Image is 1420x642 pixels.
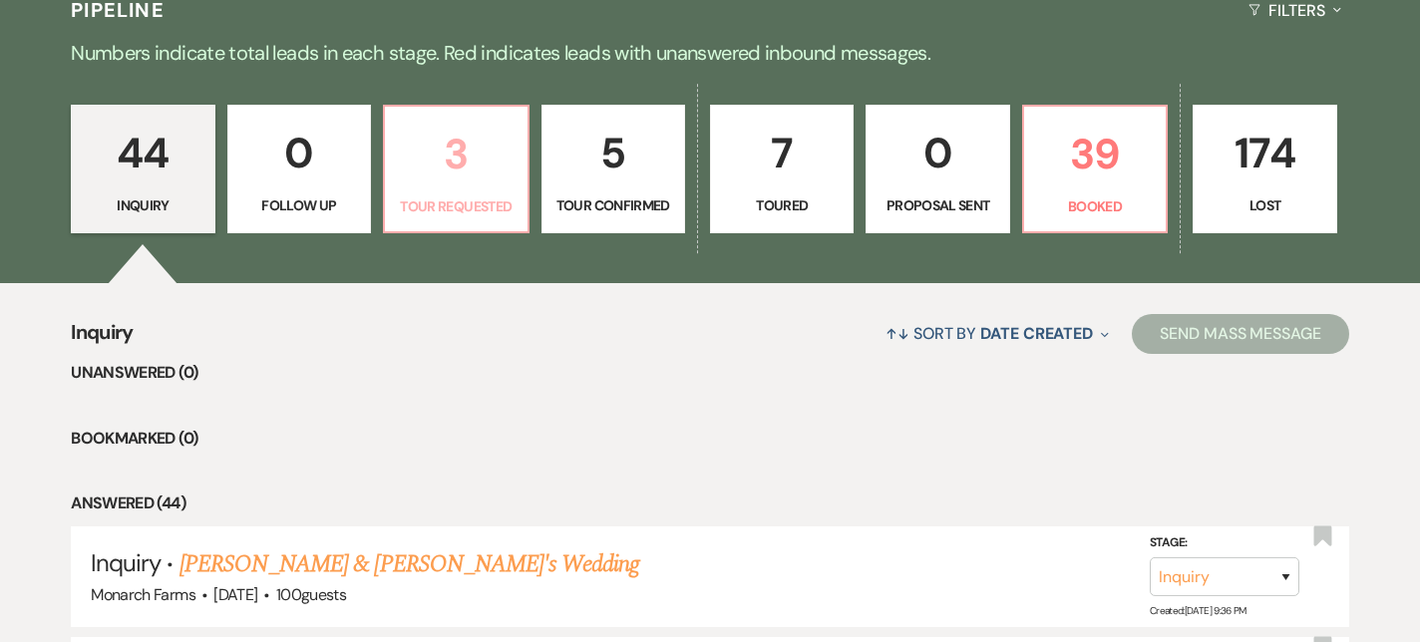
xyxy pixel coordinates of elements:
p: Lost [1206,194,1323,216]
a: 0Follow Up [227,105,371,234]
a: 44Inquiry [71,105,214,234]
button: Send Mass Message [1132,314,1349,354]
span: ↑↓ [886,323,909,344]
span: 100 guests [276,584,346,605]
p: Tour Requested [397,195,515,217]
span: Monarch Farms [91,584,195,605]
p: Follow Up [240,194,358,216]
span: Created: [DATE] 9:36 PM [1150,604,1246,617]
p: 0 [879,120,996,186]
a: 174Lost [1193,105,1336,234]
p: Booked [1036,195,1154,217]
a: 7Toured [710,105,854,234]
p: Toured [723,194,841,216]
a: 5Tour Confirmed [541,105,685,234]
p: 44 [84,120,201,186]
li: Unanswered (0) [71,360,1349,386]
a: 0Proposal Sent [866,105,1009,234]
p: Inquiry [84,194,201,216]
p: Tour Confirmed [554,194,672,216]
a: 3Tour Requested [383,105,529,234]
a: [PERSON_NAME] & [PERSON_NAME]'s Wedding [179,546,640,582]
span: Inquiry [91,547,161,578]
p: 0 [240,120,358,186]
p: 174 [1206,120,1323,186]
button: Sort By Date Created [878,307,1117,360]
span: [DATE] [213,584,257,605]
span: Date Created [980,323,1093,344]
li: Bookmarked (0) [71,426,1349,452]
p: 7 [723,120,841,186]
p: 5 [554,120,672,186]
li: Answered (44) [71,490,1349,516]
p: 39 [1036,121,1154,187]
label: Stage: [1150,532,1299,554]
a: 39Booked [1022,105,1168,234]
p: 3 [397,121,515,187]
p: Proposal Sent [879,194,996,216]
span: Inquiry [71,317,134,360]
